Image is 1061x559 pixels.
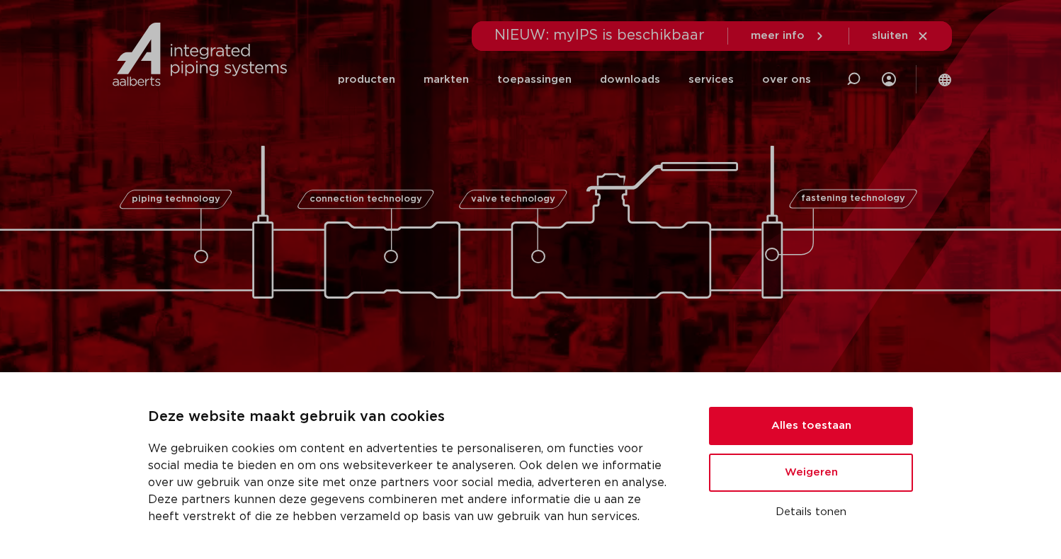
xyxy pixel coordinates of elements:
[148,406,675,429] p: Deze website maakt gebruik van cookies
[497,51,572,108] a: toepassingen
[338,51,811,108] nav: Menu
[751,30,826,42] a: meer info
[709,407,913,445] button: Alles toestaan
[801,195,905,204] span: fastening technology
[872,30,908,41] span: sluiten
[762,51,811,108] a: over ons
[751,30,805,41] span: meer info
[688,51,734,108] a: services
[709,454,913,492] button: Weigeren
[148,440,675,525] p: We gebruiken cookies om content en advertenties te personaliseren, om functies voor social media ...
[872,30,929,42] a: sluiten
[470,195,555,204] span: valve technology
[131,195,220,204] span: piping technology
[338,51,395,108] a: producten
[424,51,469,108] a: markten
[310,195,422,204] span: connection technology
[882,51,896,108] div: my IPS
[494,28,705,42] span: NIEUW: myIPS is beschikbaar
[709,500,913,524] button: Details tonen
[600,51,660,108] a: downloads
